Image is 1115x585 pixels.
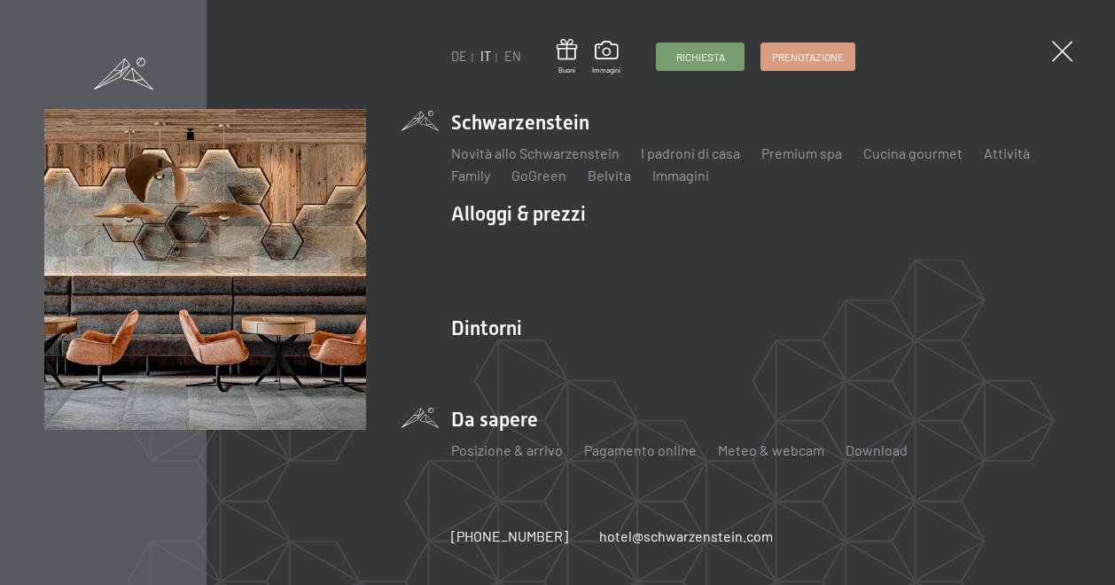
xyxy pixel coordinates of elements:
[718,441,824,458] a: Meteo & webcam
[451,167,490,183] a: Family
[451,441,563,458] a: Posizione & arrivo
[652,167,709,183] a: Immagini
[657,43,744,70] a: Richiesta
[599,526,773,546] a: hotel@schwarzenstein.com
[772,50,844,65] span: Prenotazione
[584,441,697,458] a: Pagamento online
[761,43,854,70] a: Prenotazione
[592,41,620,74] a: Immagini
[588,167,631,183] a: Belvita
[504,49,521,64] a: EN
[451,49,467,64] a: DE
[451,527,568,544] span: [PHONE_NUMBER]
[761,144,842,161] a: Premium spa
[557,66,577,75] span: Buoni
[451,144,620,161] a: Novità allo Schwarzenstein
[557,39,577,75] a: Buoni
[676,50,725,65] span: Richiesta
[592,66,620,75] span: Immagini
[511,167,566,183] a: GoGreen
[480,49,491,64] a: IT
[641,144,740,161] a: I padroni di casa
[451,526,568,546] a: [PHONE_NUMBER]
[863,144,963,161] a: Cucina gourmet
[44,109,365,430] img: [Translate to Italienisch:]
[846,441,908,458] a: Download
[984,144,1030,161] a: Attività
